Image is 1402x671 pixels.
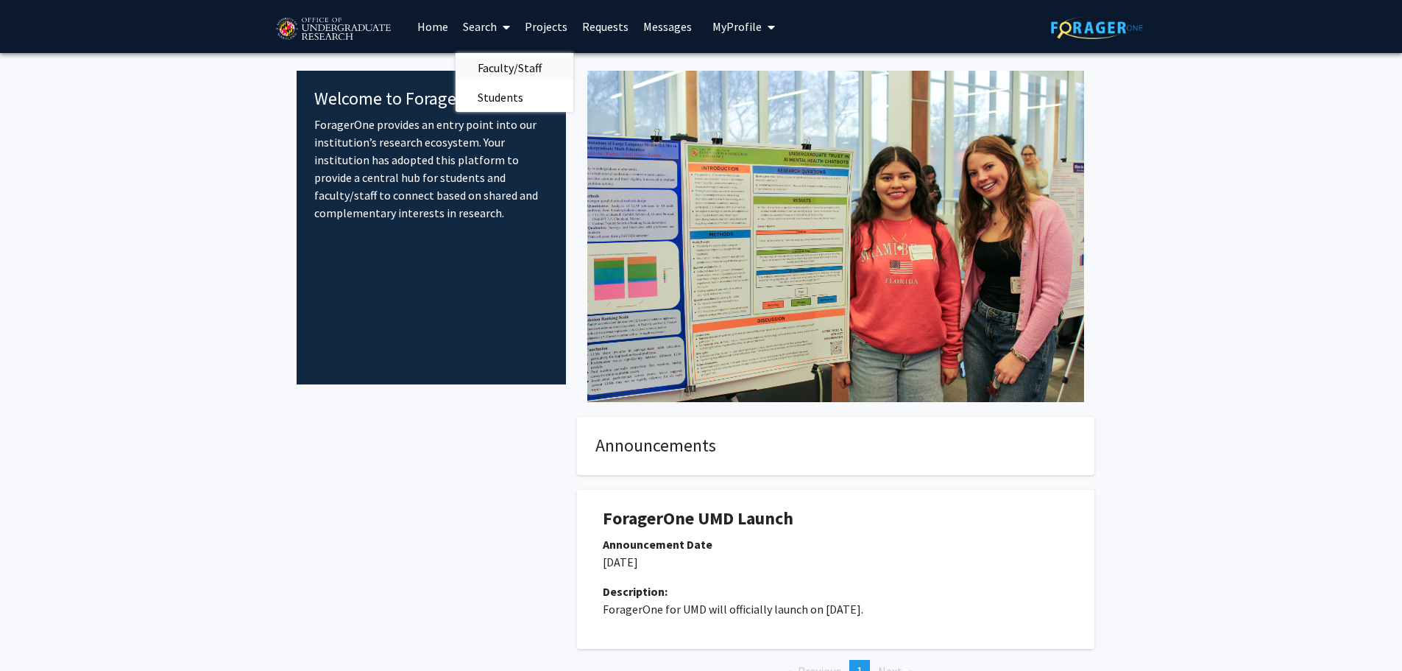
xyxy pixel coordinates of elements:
a: Search [456,1,517,52]
h4: Welcome to ForagerOne [314,88,549,110]
a: Faculty/Staff [456,57,573,79]
iframe: Chat [11,605,63,660]
h1: ForagerOne UMD Launch [603,508,1069,530]
img: University of Maryland Logo [271,11,395,48]
a: Projects [517,1,575,52]
a: Requests [575,1,636,52]
img: Cover Image [587,71,1084,402]
p: [DATE] [603,553,1069,571]
p: ForagerOne provides an entry point into our institution’s research ecosystem. Your institution ha... [314,116,549,222]
h4: Announcements [595,435,1076,457]
span: Faculty/Staff [456,53,564,82]
a: Home [410,1,456,52]
a: Messages [636,1,699,52]
div: Announcement Date [603,535,1069,553]
span: Students [456,82,545,112]
img: ForagerOne Logo [1051,16,1143,39]
a: Students [456,86,573,108]
span: My Profile [712,19,762,34]
p: ForagerOne for UMD will officially launch on [DATE]. [603,600,1069,618]
div: Description: [603,583,1069,600]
